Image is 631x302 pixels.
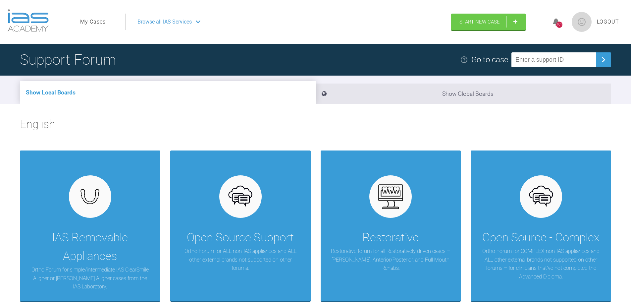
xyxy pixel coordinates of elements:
[77,187,103,206] img: removables.927eaa4e.svg
[30,266,150,291] p: Ortho Forum for simple/intermediate IAS ClearSmile Aligner or [PERSON_NAME] Aligner cases from th...
[471,53,508,66] div: Go to case
[482,228,600,247] div: Open Source - Complex
[180,247,301,272] p: Ortho Forum for ALL non-IAS appliances and ALL other external brands not supported on other forums.
[511,52,596,67] input: Enter a support ID
[378,184,403,210] img: restorative.65e8f6b6.svg
[137,18,192,26] span: Browse all IAS Services
[572,12,592,32] img: profile.png
[556,22,562,28] div: 101
[459,19,500,25] span: Start New Case
[598,54,609,65] img: chevronRight.28bd32b0.svg
[331,247,451,272] p: Restorative forum for all Restoratively driven cases – [PERSON_NAME], Anterior/Posterior, and Ful...
[471,151,611,301] a: Open Source - ComplexOrtho Forum for COMPLEX non-IAS appliances and ALL other external brands not...
[451,14,526,30] a: Start New Case
[597,18,619,26] a: Logout
[20,115,611,139] h2: English
[20,48,116,71] h1: Support Forum
[30,228,150,266] div: IAS Removable Appliances
[481,247,601,281] p: Ortho Forum for COMPLEX non-IAS appliances and ALL other external brands not supported on other f...
[170,151,311,301] a: Open Source SupportOrtho Forum for ALL non-IAS appliances and ALL other external brands not suppo...
[228,184,253,210] img: opensource.6e495855.svg
[20,151,160,301] a: IAS Removable AppliancesOrtho Forum for simple/intermediate IAS ClearSmile Aligner or [PERSON_NAM...
[528,184,554,210] img: opensource.6e495855.svg
[316,84,611,104] li: Show Global Boards
[362,228,419,247] div: Restorative
[20,81,316,104] li: Show Local Boards
[321,151,461,301] a: RestorativeRestorative forum for all Restoratively driven cases – [PERSON_NAME], Anterior/Posteri...
[460,56,468,64] img: help.e70b9f3d.svg
[8,9,49,32] img: logo-light.3e3ef733.png
[187,228,294,247] div: Open Source Support
[80,18,106,26] a: My Cases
